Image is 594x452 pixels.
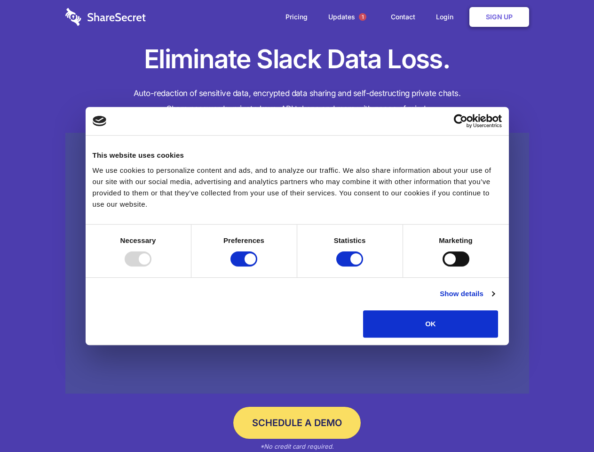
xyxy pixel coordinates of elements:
a: Wistia video thumbnail [65,133,529,394]
strong: Marketing [439,236,473,244]
strong: Preferences [223,236,264,244]
a: Pricing [276,2,317,32]
a: Login [427,2,467,32]
div: We use cookies to personalize content and ads, and to analyze our traffic. We also share informat... [93,165,502,210]
h1: Eliminate Slack Data Loss. [65,42,529,76]
img: logo-wordmark-white-trans-d4663122ce5f474addd5e946df7df03e33cb6a1c49d2221995e7729f52c070b2.svg [65,8,146,26]
img: logo [93,116,107,126]
a: Sign Up [469,7,529,27]
em: *No credit card required. [260,443,334,450]
h4: Auto-redaction of sensitive data, encrypted data sharing and self-destructing private chats. Shar... [65,86,529,117]
a: Schedule a Demo [233,407,361,439]
span: 1 [359,13,366,21]
strong: Statistics [334,236,366,244]
a: Usercentrics Cookiebot - opens in a new window [420,114,502,128]
div: This website uses cookies [93,150,502,161]
button: OK [363,310,498,338]
a: Contact [381,2,425,32]
a: Show details [440,288,494,299]
strong: Necessary [120,236,156,244]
